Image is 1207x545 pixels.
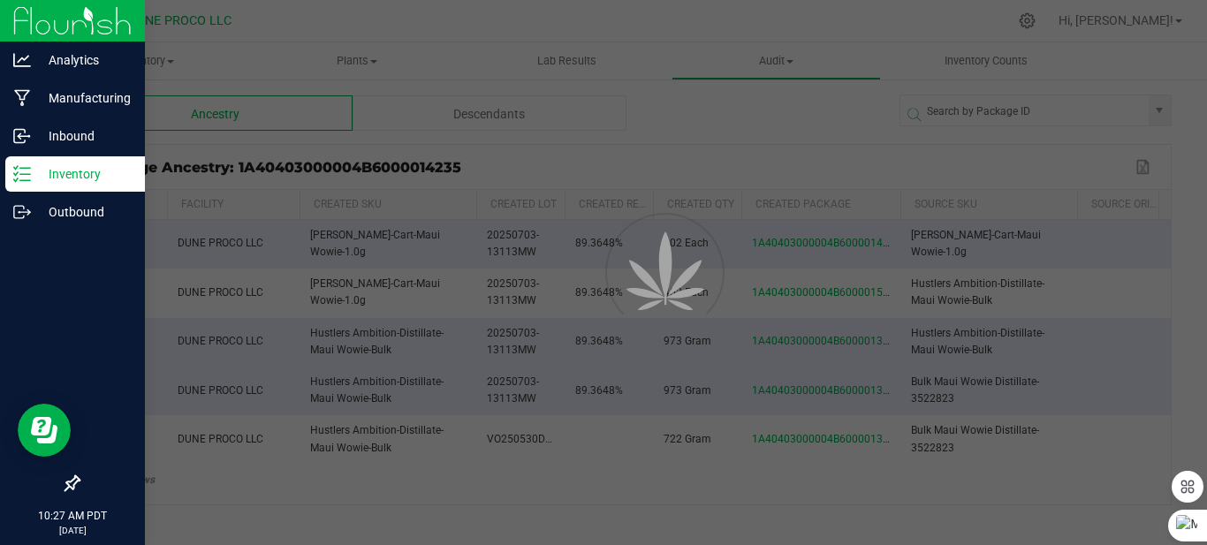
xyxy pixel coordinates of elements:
inline-svg: Inbound [13,127,31,145]
inline-svg: Inventory [13,165,31,183]
inline-svg: Outbound [13,203,31,221]
p: [DATE] [8,524,137,537]
p: Inbound [31,125,137,147]
p: Analytics [31,49,137,71]
p: 10:27 AM PDT [8,508,137,524]
inline-svg: Manufacturing [13,89,31,107]
p: Inventory [31,163,137,185]
inline-svg: Analytics [13,51,31,69]
p: Outbound [31,201,137,223]
iframe: Resource center [18,404,71,457]
p: Manufacturing [31,87,137,109]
